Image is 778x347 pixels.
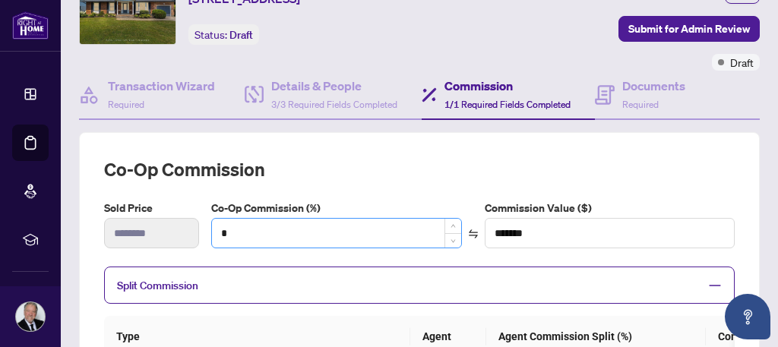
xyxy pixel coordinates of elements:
[211,200,462,216] label: Co-Op Commission (%)
[108,99,144,110] span: Required
[229,28,253,42] span: Draft
[708,279,722,292] span: minus
[444,99,571,110] span: 1/1 Required Fields Completed
[622,99,659,110] span: Required
[485,200,735,216] label: Commission Value ($)
[622,77,685,95] h4: Documents
[451,238,456,244] span: down
[117,279,198,292] span: Split Commission
[188,24,259,45] div: Status:
[12,11,49,39] img: logo
[444,233,461,248] span: Decrease Value
[628,17,750,41] span: Submit for Admin Review
[444,77,571,95] h4: Commission
[104,157,735,181] h2: Co-op Commission
[444,219,461,233] span: Increase Value
[104,267,735,304] div: Split Commission
[451,223,456,229] span: up
[271,99,397,110] span: 3/3 Required Fields Completed
[618,16,760,42] button: Submit for Admin Review
[271,77,397,95] h4: Details & People
[730,54,754,71] span: Draft
[468,229,479,239] span: swap
[104,200,199,216] label: Sold Price
[16,302,45,331] img: Profile Icon
[725,294,770,339] button: Open asap
[108,77,215,95] h4: Transaction Wizard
